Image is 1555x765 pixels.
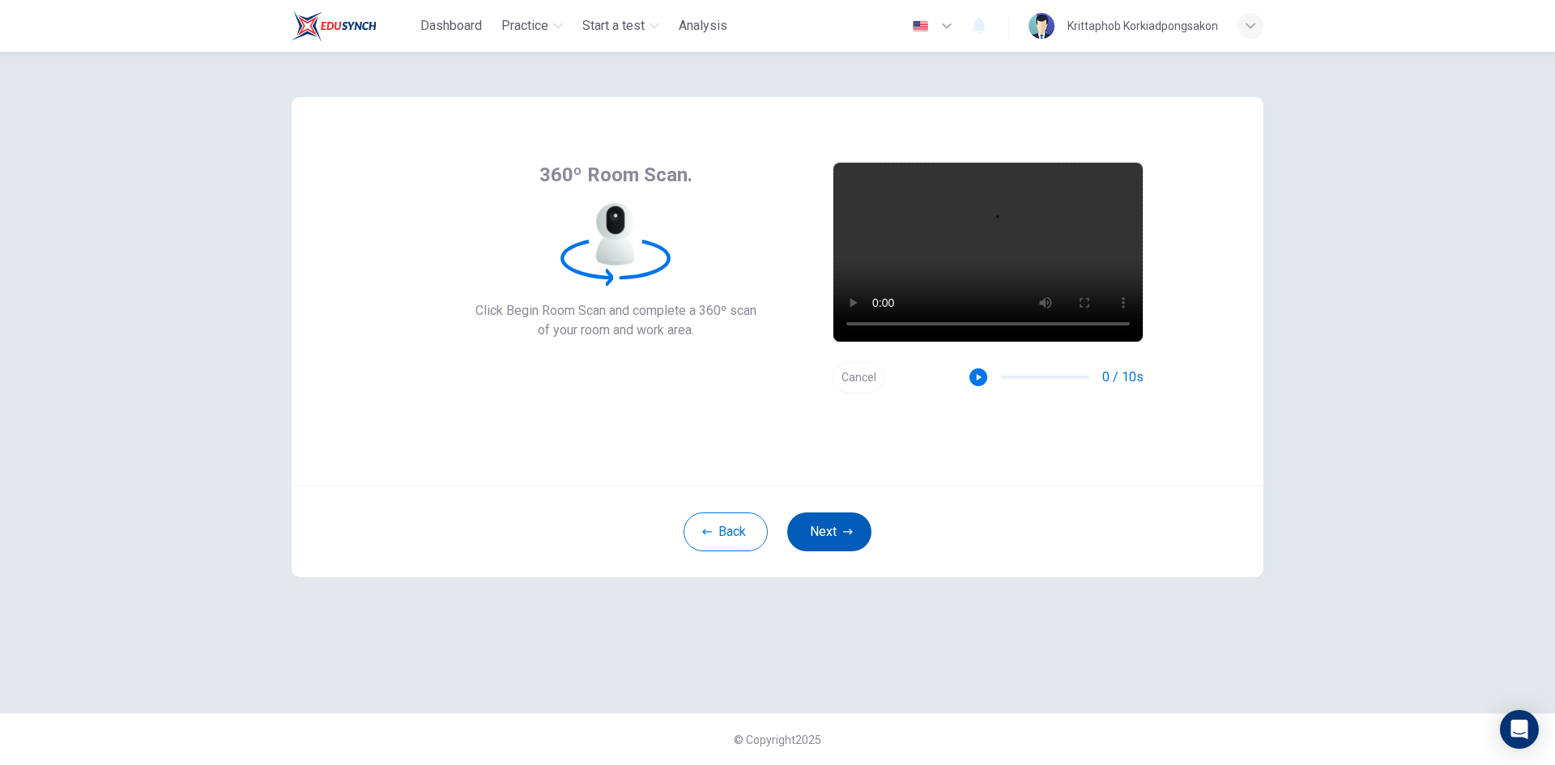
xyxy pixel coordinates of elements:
button: Cancel [833,362,884,393]
span: Dashboard [420,16,482,36]
img: en [910,20,931,32]
button: Practice [495,11,569,40]
span: Click Begin Room Scan and complete a 360º scan [475,301,756,321]
span: of your room and work area. [475,321,756,340]
span: Practice [501,16,548,36]
span: Analysis [679,16,727,36]
span: 360º Room Scan. [539,162,692,188]
div: Open Intercom Messenger [1500,710,1539,749]
img: Train Test logo [292,10,377,42]
button: Analysis [672,11,734,40]
span: © Copyright 2025 [734,733,821,746]
span: Start a test [582,16,645,36]
div: Krittaphob Korkiadpongsakon [1067,16,1218,36]
button: Next [787,512,871,551]
a: Train Test logo [292,10,414,42]
span: 0 / 10s [1102,368,1144,387]
button: Back [684,512,768,551]
button: Start a test [576,11,666,40]
img: Profile picture [1029,13,1054,39]
button: Dashboard [414,11,488,40]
